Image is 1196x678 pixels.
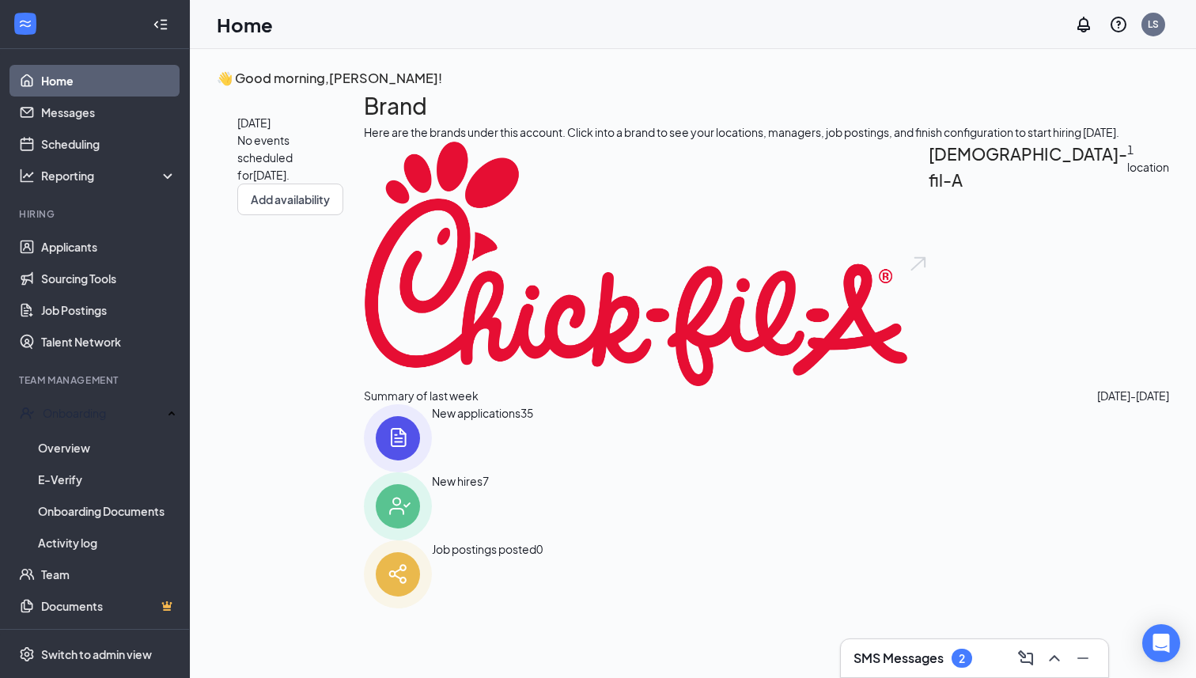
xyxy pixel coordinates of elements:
[364,141,908,387] img: Chick-fil-A
[41,263,176,294] a: Sourcing Tools
[432,472,483,540] div: New hires
[908,141,929,387] img: open.6027fd2a22e1237b5b06.svg
[41,646,152,662] div: Switch to admin view
[43,405,163,421] div: Onboarding
[38,495,176,527] a: Onboarding Documents
[1127,141,1169,387] span: 1 location
[1074,15,1093,34] svg: Notifications
[1142,624,1180,662] div: Open Intercom Messenger
[1013,646,1039,671] button: ComposeMessage
[38,432,176,464] a: Overview
[520,404,533,472] span: 35
[1097,387,1169,404] span: [DATE] - [DATE]
[1109,15,1128,34] svg: QuestionInfo
[959,652,965,665] div: 2
[1042,646,1067,671] button: ChevronUp
[17,16,33,32] svg: WorkstreamLogo
[1148,17,1159,31] div: LS
[41,294,176,326] a: Job Postings
[41,622,176,653] a: SurveysCrown
[432,540,536,608] div: Job postings posted
[41,97,176,128] a: Messages
[929,141,1127,387] h2: [DEMOGRAPHIC_DATA]-fil-A
[41,168,177,184] div: Reporting
[153,17,168,32] svg: Collapse
[364,540,432,608] img: icon
[536,540,543,608] span: 0
[237,114,343,131] span: [DATE]
[38,527,176,559] a: Activity log
[38,464,176,495] a: E-Verify
[1070,646,1096,671] button: Minimize
[41,326,176,358] a: Talent Network
[1073,649,1092,668] svg: Minimize
[41,231,176,263] a: Applicants
[364,387,479,404] span: Summary of last week
[19,373,173,387] div: Team Management
[19,405,35,421] svg: UserCheck
[237,131,343,184] span: No events scheduled for [DATE] .
[41,590,176,622] a: DocumentsCrown
[432,404,520,472] div: New applications
[41,559,176,590] a: Team
[483,472,489,540] span: 7
[41,65,176,97] a: Home
[19,207,173,221] div: Hiring
[364,472,432,540] img: icon
[19,168,35,184] svg: Analysis
[41,128,176,160] a: Scheduling
[19,646,35,662] svg: Settings
[1045,649,1064,668] svg: ChevronUp
[217,68,1169,89] h3: 👋 Good morning, [PERSON_NAME] !
[364,123,1169,141] div: Here are the brands under this account. Click into a brand to see your locations, managers, job p...
[853,650,944,667] h3: SMS Messages
[217,11,273,38] h1: Home
[364,89,1169,123] h1: Brand
[237,184,343,215] button: Add availability
[1016,649,1035,668] svg: ComposeMessage
[364,404,432,472] img: icon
